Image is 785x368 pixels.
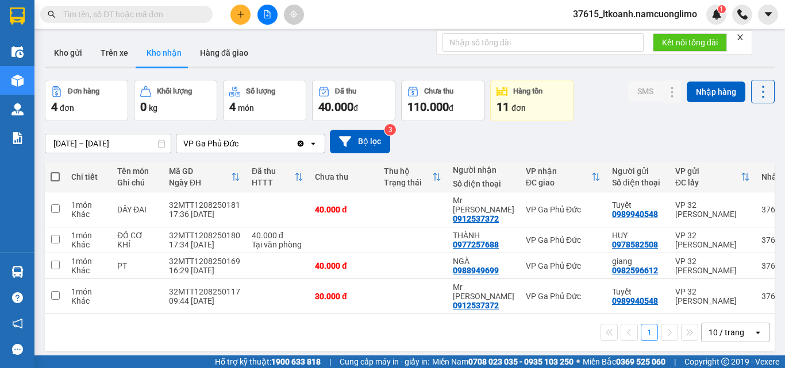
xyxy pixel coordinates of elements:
[583,355,665,368] span: Miền Bắc
[401,80,484,121] button: Chưa thu110.000đ
[453,240,499,249] div: 0977257688
[330,130,390,153] button: Bộ lọc
[117,178,157,187] div: Ghi chú
[252,166,294,176] div: Đã thu
[721,358,729,366] span: copyright
[11,103,24,115] img: warehouse-icon
[12,292,23,303] span: question-circle
[753,328,763,337] svg: open
[318,100,353,114] span: 40.000
[674,355,676,368] span: |
[238,103,254,113] span: món
[45,80,128,121] button: Đơn hàng4đơn
[149,103,157,113] span: kg
[453,179,514,188] div: Số điện thoại
[612,200,664,210] div: Tuyết
[709,327,744,338] div: 10 / trang
[134,80,217,121] button: Khối lượng0kg
[675,257,750,275] div: VP 32 [PERSON_NAME]
[432,355,574,368] span: Miền Nam
[45,39,91,67] button: Kho gửi
[453,214,499,223] div: 0912537372
[612,257,664,266] div: giang
[453,165,514,175] div: Người nhận
[71,210,106,219] div: Khác
[157,87,192,95] div: Khối lượng
[687,82,745,102] button: Nhập hàng
[169,210,240,219] div: 17:36 [DATE]
[229,100,236,114] span: 4
[612,210,658,219] div: 0989940548
[237,10,245,18] span: plus
[526,292,601,301] div: VP Ga Phủ Đức
[315,261,372,270] div: 40.000 đ
[520,162,606,192] th: Toggle SortBy
[612,240,658,249] div: 0978582508
[12,344,23,355] span: message
[353,103,358,113] span: đ
[71,172,106,181] div: Chi tiết
[564,7,706,21] span: 37615_ltkoanh.namcuonglimo
[763,9,774,20] span: caret-down
[612,266,658,275] div: 0982596612
[71,257,106,266] div: 1 món
[169,166,231,176] div: Mã GD
[48,10,56,18] span: search
[246,162,309,192] th: Toggle SortBy
[117,261,157,270] div: PT
[11,266,24,278] img: warehouse-icon
[12,318,23,329] span: notification
[453,301,499,310] div: 0912537372
[169,178,231,187] div: Ngày ĐH
[424,87,453,95] div: Chưa thu
[718,5,726,13] sup: 1
[71,231,106,240] div: 1 món
[117,205,157,214] div: DÂY ĐAI
[616,357,665,366] strong: 0369 525 060
[169,200,240,210] div: 32MTT1208250181
[453,257,514,266] div: NGÀ
[384,124,396,135] sup: 3
[526,261,601,270] div: VP Ga Phủ Đức
[230,5,251,25] button: plus
[252,240,303,249] div: Tại văn phòng
[117,231,157,249] div: ĐỒ CƠ KHÍ
[169,231,240,240] div: 32MTT1208250180
[335,87,356,95] div: Đã thu
[309,139,318,148] svg: open
[675,231,750,249] div: VP 32 [PERSON_NAME]
[71,240,106,249] div: Khác
[11,132,24,144] img: solution-icon
[290,10,298,18] span: aim
[163,162,246,192] th: Toggle SortBy
[169,257,240,266] div: 32MTT1208250169
[526,178,591,187] div: ĐC giao
[675,166,741,176] div: VP gửi
[215,355,321,368] span: Hỗ trợ kỹ thuật:
[340,355,429,368] span: Cung cấp máy in - giấy in:
[91,39,137,67] button: Trên xe
[468,357,574,366] strong: 0708 023 035 - 0935 103 250
[169,287,240,296] div: 32MTT1208250117
[490,80,574,121] button: Hàng tồn11đơn
[117,166,157,176] div: Tên món
[45,134,171,153] input: Select a date range.
[576,359,580,364] span: ⚪️
[526,205,601,214] div: VP Ga Phủ Đức
[71,200,106,210] div: 1 món
[169,266,240,275] div: 16:29 [DATE]
[641,324,658,341] button: 1
[11,46,24,58] img: warehouse-icon
[662,36,718,49] span: Kết nối tổng đài
[71,287,106,296] div: 1 món
[407,100,449,114] span: 110.000
[384,166,432,176] div: Thu hộ
[10,7,25,25] img: logo-vxr
[628,81,663,102] button: SMS
[675,287,750,305] div: VP 32 [PERSON_NAME]
[137,39,191,67] button: Kho nhận
[719,5,724,13] span: 1
[453,231,514,240] div: THÀNH
[284,5,304,25] button: aim
[240,138,241,149] input: Selected VP Ga Phủ Đức.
